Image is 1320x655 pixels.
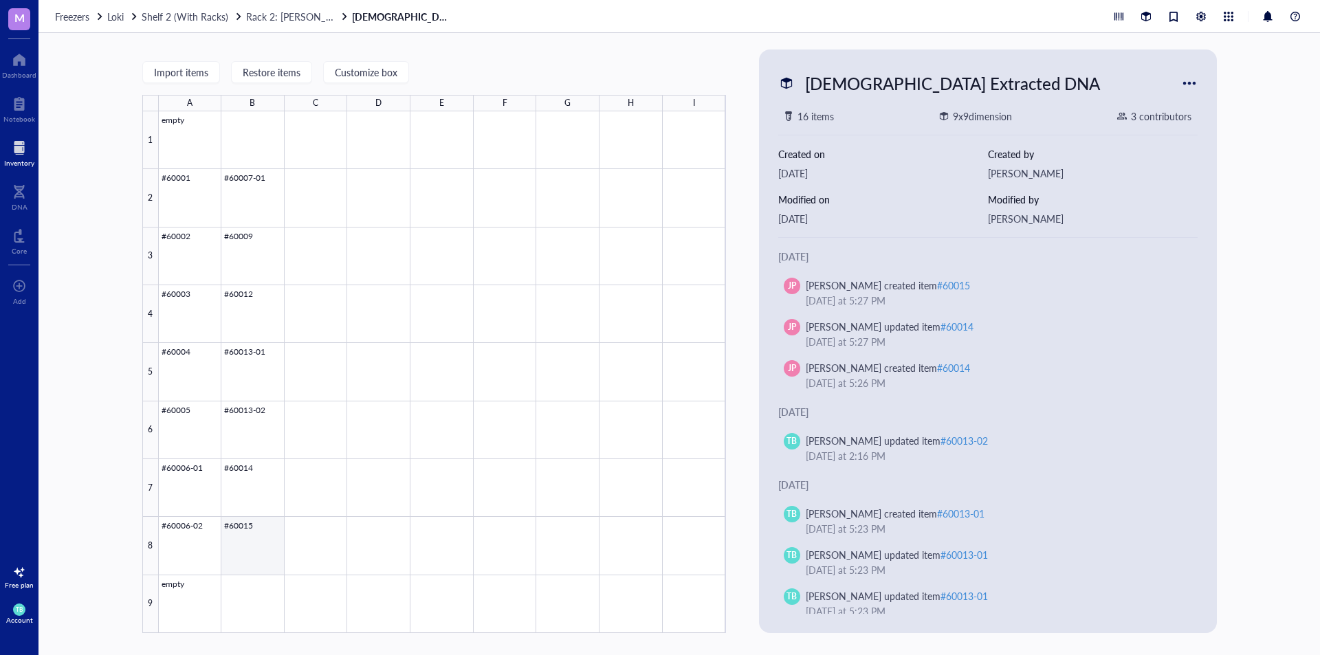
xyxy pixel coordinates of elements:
span: TB [786,435,797,447]
div: 8 [142,517,159,575]
div: [DATE] at 5:27 PM [806,293,1181,308]
a: Dashboard [2,49,36,79]
div: #60015 [937,278,970,292]
div: [DATE] at 5:23 PM [806,521,1181,536]
div: [DATE] at 5:23 PM [806,562,1181,577]
div: [PERSON_NAME] created item [806,360,970,375]
span: JP [788,321,796,333]
div: [DATE] [778,404,1198,419]
div: Notebook [3,115,35,123]
a: JP[PERSON_NAME] updated item#60014[DATE] at 5:27 PM [778,313,1198,355]
button: Import items [142,61,220,83]
a: JP[PERSON_NAME] created item#60015[DATE] at 5:27 PM [778,272,1198,313]
div: #60013-01 [940,589,988,603]
div: 3 contributors [1131,109,1191,124]
div: Modified by [988,192,1198,207]
span: Loki [107,10,124,23]
div: Created on [778,146,988,162]
div: Core [12,247,27,255]
div: A [187,94,192,112]
button: Customize box [323,61,409,83]
a: Loki [107,10,139,23]
div: [DATE] at 5:27 PM [806,334,1181,349]
div: Add [13,297,26,305]
div: [PERSON_NAME] [988,211,1198,226]
div: [DATE] [778,166,988,181]
div: #60013-01 [940,548,988,562]
div: Dashboard [2,71,36,79]
div: [DATE] [778,211,988,226]
div: [DATE] [778,477,1198,492]
span: Restore items [243,67,300,78]
div: 4 [142,285,159,343]
div: Account [6,616,33,624]
div: D [375,94,382,112]
span: Shelf 2 (With Racks) [142,10,228,23]
div: [PERSON_NAME] [988,166,1198,181]
div: [PERSON_NAME] created item [806,506,984,521]
a: Shelf 2 (With Racks)Rack 2: [PERSON_NAME]/[PERSON_NAME] Lab (EPICenter) [142,10,349,23]
a: Notebook [3,93,35,123]
div: [PERSON_NAME] updated item [806,588,988,603]
a: TB[PERSON_NAME] updated item#60013-01[DATE] at 5:23 PM [778,542,1198,583]
div: 16 items [797,109,834,124]
div: 1 [142,111,159,169]
div: DNA [12,203,27,211]
div: 3 [142,227,159,285]
span: JP [788,280,796,292]
div: [DATE] at 5:26 PM [806,375,1181,390]
div: 9 x 9 dimension [953,109,1012,124]
div: #60014 [937,361,970,375]
div: [DATE] [778,249,1198,264]
div: 7 [142,459,159,517]
div: #60013-02 [940,434,988,447]
span: Freezers [55,10,89,23]
div: G [564,94,571,112]
a: DNA [12,181,27,211]
span: TB [16,606,23,613]
div: #60013-01 [937,507,984,520]
div: 6 [142,401,159,459]
a: Freezers [55,10,104,23]
span: Rack 2: [PERSON_NAME]/[PERSON_NAME] Lab (EPICenter) [246,10,505,23]
span: TB [786,549,797,562]
div: 9 [142,575,159,633]
span: M [14,9,25,26]
div: [DEMOGRAPHIC_DATA] Extracted DNA [799,69,1106,98]
div: E [439,94,444,112]
div: [DATE] at 5:23 PM [806,603,1181,619]
div: C [313,94,318,112]
div: [PERSON_NAME] updated item [806,547,988,562]
div: I [693,94,695,112]
div: F [503,94,507,112]
div: H [628,94,634,112]
a: Core [12,225,27,255]
div: Created by [988,146,1198,162]
div: Free plan [5,581,34,589]
span: TB [786,590,797,603]
div: [DATE] at 2:16 PM [806,448,1181,463]
div: #60014 [940,320,973,333]
div: 2 [142,169,159,227]
a: [DEMOGRAPHIC_DATA] Extracted DNA [352,10,455,23]
button: Restore items [231,61,312,83]
span: Import items [154,67,208,78]
span: JP [788,362,796,375]
a: JP[PERSON_NAME] created item#60014[DATE] at 5:26 PM [778,355,1198,396]
div: [PERSON_NAME] updated item [806,319,973,334]
a: Inventory [4,137,34,167]
a: TB[PERSON_NAME] created item#60013-01[DATE] at 5:23 PM [778,500,1198,542]
div: [PERSON_NAME] updated item [806,433,988,448]
div: 5 [142,343,159,401]
div: Modified on [778,192,988,207]
a: TB[PERSON_NAME] updated item#60013-01[DATE] at 5:23 PM [778,583,1198,624]
span: TB [786,508,797,520]
div: Inventory [4,159,34,167]
div: B [250,94,255,112]
div: [PERSON_NAME] created item [806,278,970,293]
a: TB[PERSON_NAME] updated item#60013-02[DATE] at 2:16 PM [778,428,1198,469]
span: Customize box [335,67,397,78]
